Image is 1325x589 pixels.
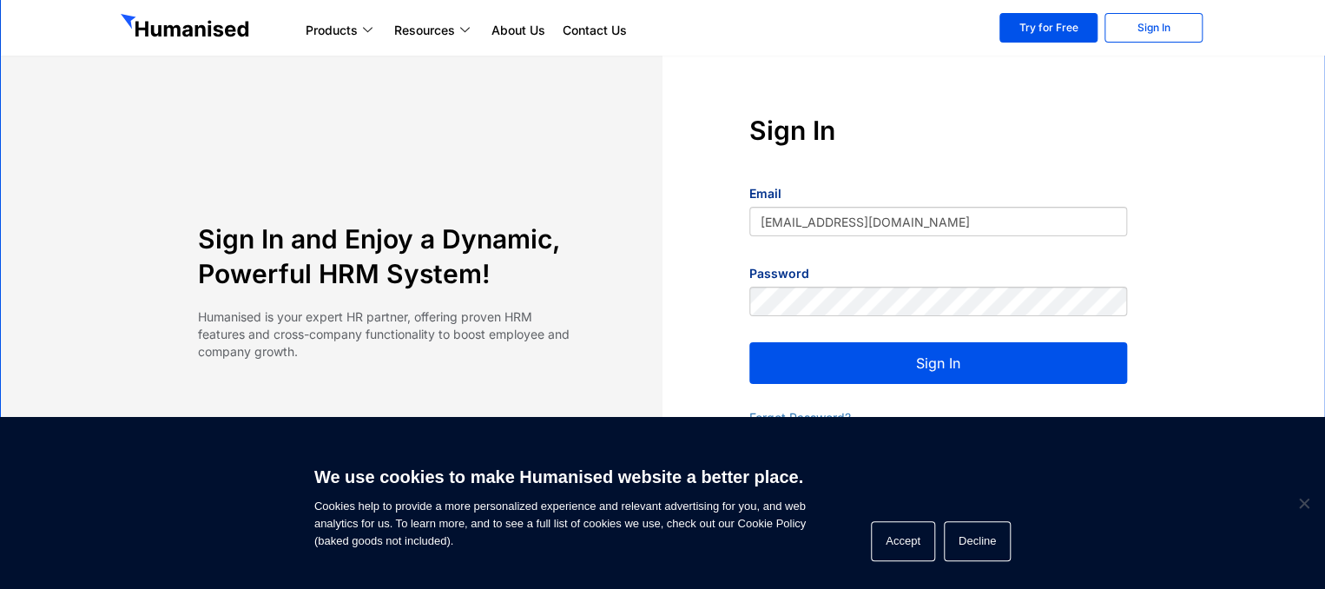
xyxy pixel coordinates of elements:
[297,20,386,41] a: Products
[121,14,253,42] img: GetHumanised Logo
[483,20,554,41] a: About Us
[999,13,1098,43] a: Try for Free
[749,265,809,282] label: Password
[749,410,851,425] a: Forgot Password?
[871,521,935,561] button: Accept
[944,521,1011,561] button: Decline
[1295,494,1312,512] span: Decline
[198,308,576,361] p: Humanised is your expert HR partner, offering proven HRM features and cross-company functionality...
[749,185,781,202] label: Email
[749,113,1127,148] h4: Sign In
[554,20,636,41] a: Contact Us
[1104,13,1203,43] a: Sign In
[314,465,806,489] h6: We use cookies to make Humanised website a better place.
[386,20,483,41] a: Resources
[314,456,806,550] span: Cookies help to provide a more personalized experience and relevant advertising for you, and web ...
[749,207,1127,236] input: yourname@mail.com
[749,342,1127,384] button: Sign In
[198,222,576,291] h4: Sign In and Enjoy a Dynamic, Powerful HRM System!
